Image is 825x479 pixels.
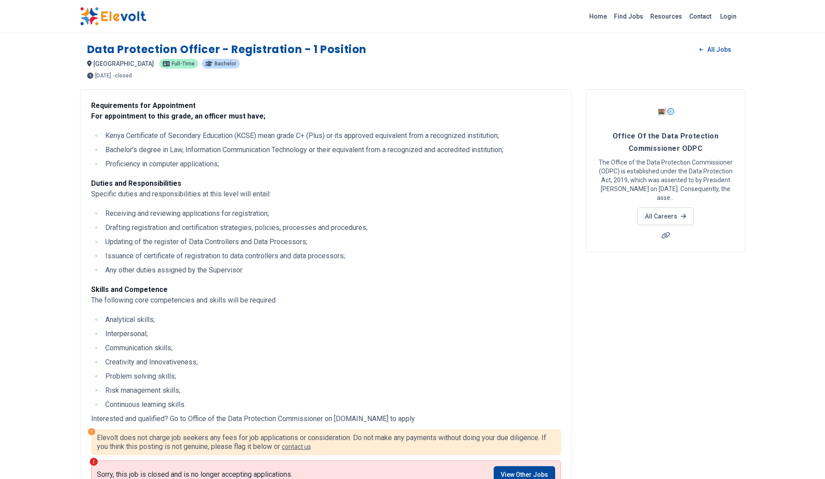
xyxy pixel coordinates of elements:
p: Sorry, this job is closed and is no longer accepting applications. [97,470,292,479]
li: Communication skills; [103,343,561,353]
li: Problem solving skills; [103,371,561,382]
li: Continuous learning skills. [103,399,561,410]
li: Updating of the register of Data Controllers and Data Processors; [103,237,561,247]
p: Specific duties and responsibilities at this level will entail: [91,178,561,199]
a: contact us [282,443,311,450]
p: - closed [113,73,132,78]
li: Analytical skills; [103,314,561,325]
li: Proficiency in computer applications; [103,159,561,169]
li: Issuance of certificate of registration to data controllers and data processors; [103,251,561,261]
p: The Office of the Data Protection Commissioner (ODPC) is established under the Data Protection Ac... [597,158,734,202]
a: Home [586,9,610,23]
span: [DATE] [95,73,111,78]
img: Office Of the Data Protection Commissioner ODPC [655,100,677,123]
p: The following core competencies and skills will be required [91,284,561,306]
h1: Data Protection Officer - Registration - 1 Position [87,42,367,57]
a: Find Jobs [610,9,647,23]
li: Risk management skills; [103,385,561,396]
strong: Duties and Responsibilities [91,179,181,188]
a: Login [715,8,742,25]
li: Drafting registration and certification strategies, policies, processes and procedures; [103,222,561,233]
span: Bachelor [215,61,236,66]
a: Contact [686,9,715,23]
li: Any other duties assigned by the Supervisor. [103,265,561,276]
p: Interested and qualified? Go to Office of the Data Protection Commissioner on [DOMAIN_NAME] to apply [91,414,561,424]
p: Elevolt does not charge job seekers any fees for job applications or consideration. Do not make a... [97,433,555,451]
span: Full-time [172,61,195,66]
a: All Careers [637,207,694,225]
li: Creativity and Innovativeness; [103,357,561,368]
li: Bachelor’s degree in Law, Information Communication Technology or their equivalent from a recogni... [103,145,561,155]
span: [GEOGRAPHIC_DATA] [93,60,154,67]
li: Kenya Certificate of Secondary Education (KCSE) mean grade C+ (Plus) or its approved equivalent f... [103,130,561,141]
a: All Jobs [692,43,738,56]
li: Receiving and reviewing applications for registration; [103,208,561,219]
span: Office Of the Data Protection Commissioner ODPC [613,132,718,153]
img: Elevolt [80,7,146,26]
li: Interpersonal; [103,329,561,339]
a: Resources [647,9,686,23]
strong: Requirements for Appointment For appointment to this grade, an officer must have; [91,101,265,120]
strong: Skills and Competence [91,285,168,294]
